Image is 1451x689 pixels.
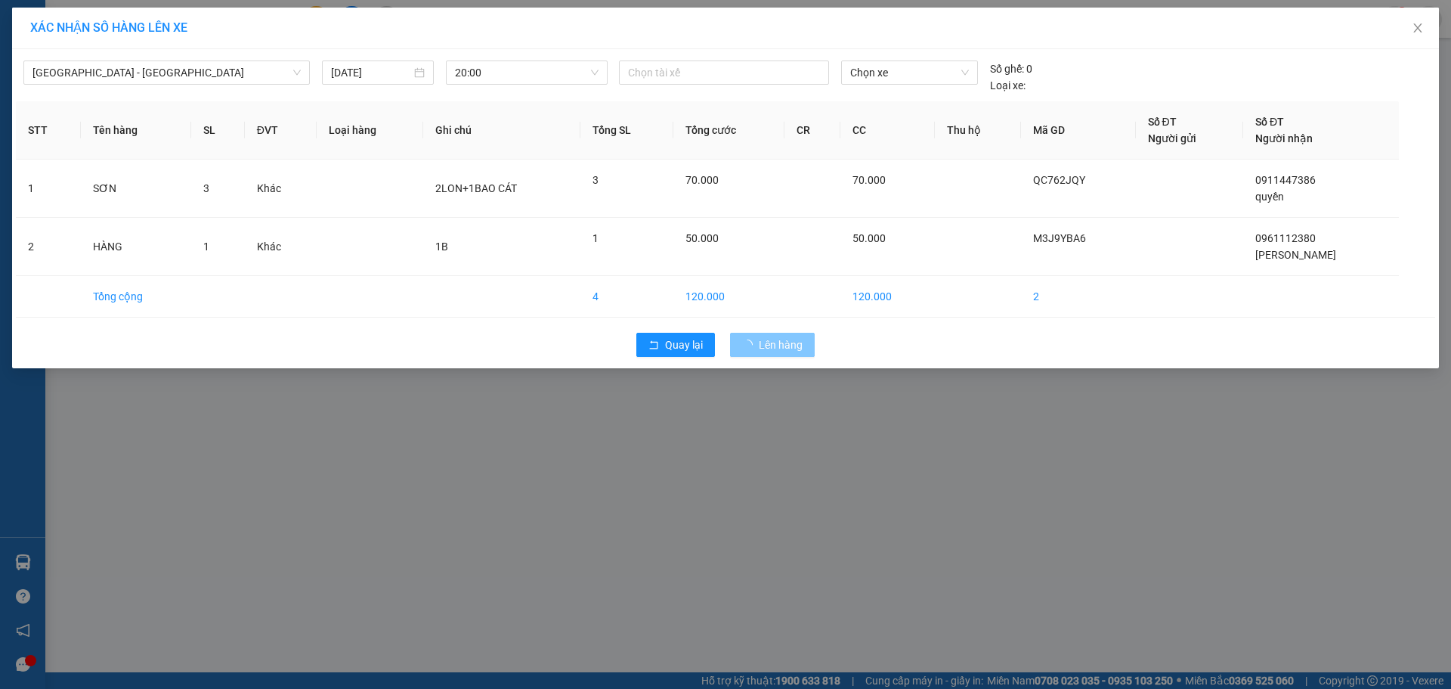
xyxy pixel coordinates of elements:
[1255,116,1284,128] span: Số ĐT
[685,174,719,186] span: 70.000
[81,218,190,276] td: HÀNG
[580,276,673,318] td: 4
[685,232,719,244] span: 50.000
[81,276,190,318] td: Tổng cộng
[850,61,968,84] span: Chọn xe
[840,276,935,318] td: 120.000
[1033,174,1085,186] span: QC762JQY
[423,101,580,160] th: Ghi chú
[990,61,1024,77] span: Số ghế:
[1255,132,1313,144] span: Người nhận
[435,182,517,194] span: 2LON+1BAO CÁT
[191,101,245,160] th: SL
[16,218,81,276] td: 2
[852,174,886,186] span: 70.000
[1397,8,1439,50] button: Close
[1255,249,1336,261] span: [PERSON_NAME]
[203,241,209,253] span: 1
[331,64,411,81] input: 15/08/2025
[673,101,784,160] th: Tổng cước
[317,101,423,160] th: Loại hàng
[730,333,815,357] button: Lên hàng
[245,101,317,160] th: ĐVT
[81,160,190,218] td: SƠN
[16,160,81,218] td: 1
[784,101,840,160] th: CR
[759,337,803,353] span: Lên hàng
[665,337,703,353] span: Quay lại
[990,77,1026,94] span: Loại xe:
[1021,101,1135,160] th: Mã GD
[245,160,317,218] td: Khác
[245,218,317,276] td: Khác
[742,340,759,350] span: loading
[1148,116,1177,128] span: Số ĐT
[1255,191,1284,203] span: quyền
[16,101,81,160] th: STT
[203,182,209,194] span: 3
[592,232,599,244] span: 1
[852,232,886,244] span: 50.000
[673,276,784,318] td: 120.000
[935,101,1021,160] th: Thu hộ
[435,241,448,253] span: 1B
[648,340,659,352] span: rollback
[32,61,301,84] span: Hà Nội - Quảng Bình
[1255,232,1316,244] span: 0961112380
[990,61,1032,77] div: 0
[30,20,187,35] span: XÁC NHẬN SỐ HÀNG LÊN XE
[580,101,673,160] th: Tổng SL
[840,101,935,160] th: CC
[1255,174,1316,186] span: 0911447386
[1412,22,1424,34] span: close
[1148,132,1196,144] span: Người gửi
[455,61,599,84] span: 20:00
[1033,232,1086,244] span: M3J9YBA6
[636,333,715,357] button: rollbackQuay lại
[1021,276,1135,318] td: 2
[81,101,190,160] th: Tên hàng
[592,174,599,186] span: 3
